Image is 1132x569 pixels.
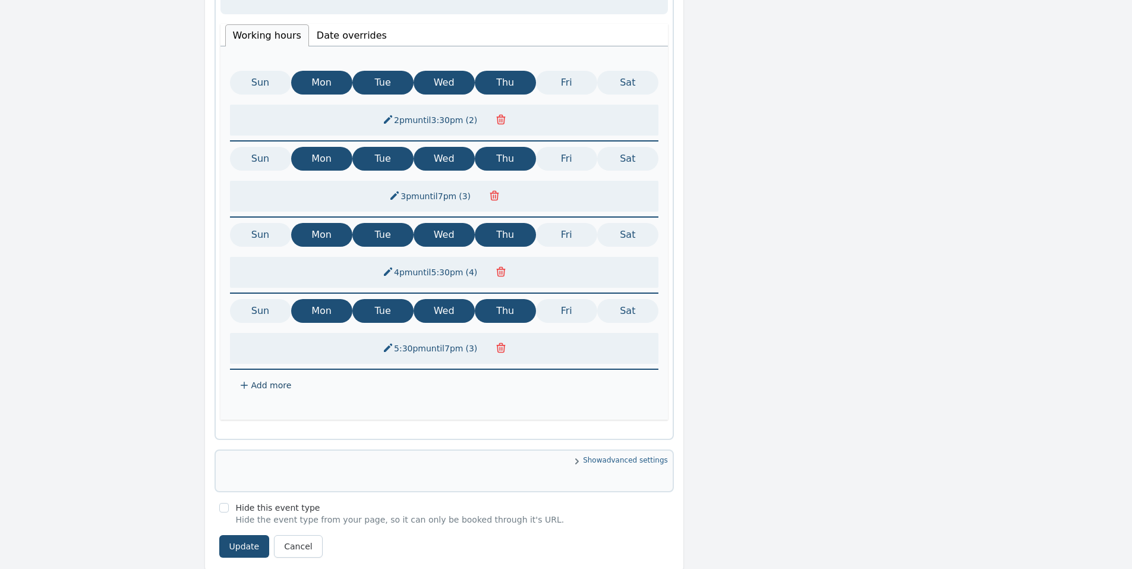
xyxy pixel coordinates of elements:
[536,223,597,247] button: Fri
[251,379,292,391] span: Add more
[463,344,480,353] span: ( 3 )
[475,147,536,171] button: Thu
[597,147,658,171] button: Sat
[536,299,597,323] button: Fri
[597,299,658,323] button: Sat
[536,71,597,95] button: Fri
[236,503,320,513] label: Hide this event type
[375,262,487,283] button: 4pmuntil5:30pm(4)
[375,109,487,131] button: 2pmuntil3:30pm(2)
[352,147,414,171] button: Tue
[475,299,536,323] button: Thu
[291,223,352,247] button: Mon
[225,24,309,46] li: Working hours
[291,299,352,323] button: Mon
[274,535,322,558] a: Cancel
[352,299,414,323] button: Tue
[456,191,473,201] span: ( 3 )
[352,71,414,95] button: Tue
[463,268,480,277] span: ( 4 )
[463,115,480,125] span: ( 2 )
[597,71,658,95] button: Sat
[230,299,291,323] button: Sun
[414,71,475,95] button: Wed
[414,147,475,171] button: Wed
[291,147,352,171] button: Mon
[220,455,668,467] span: Show advanced settings
[352,223,414,247] button: Tue
[475,223,536,247] button: Thu
[375,338,487,359] button: 5:30pmuntil7pm(3)
[475,71,536,95] button: Thu
[219,535,270,558] button: Update
[381,186,480,207] button: 3pmuntil7pm(3)
[230,71,291,95] button: Sun
[230,147,291,171] button: Sun
[414,223,475,247] button: Wed
[414,299,475,323] button: Wed
[236,514,565,526] p: Hide the event type from your page, so it can only be booked through it's URL.
[597,223,658,247] button: Sat
[536,147,597,171] button: Fri
[309,24,395,46] li: Date overrides
[230,223,291,247] button: Sun
[291,71,352,95] button: Mon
